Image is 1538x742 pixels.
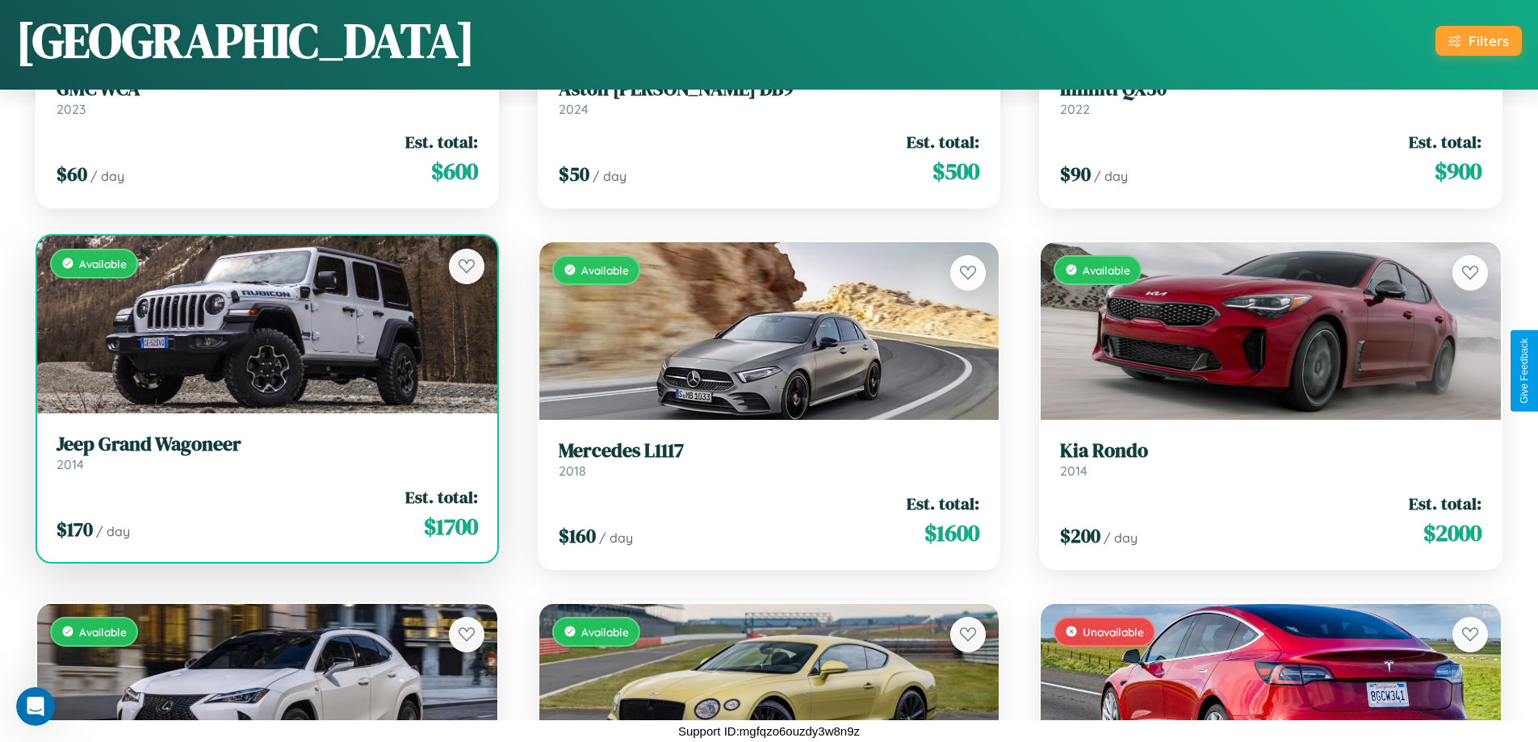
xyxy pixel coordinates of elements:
[57,101,86,117] span: 2023
[57,161,87,187] span: $ 60
[907,492,979,515] span: Est. total:
[1435,26,1522,56] button: Filters
[559,101,589,117] span: 2024
[1094,168,1128,184] span: / day
[57,78,478,101] h3: GMC WCA
[431,155,478,187] span: $ 600
[1423,517,1481,549] span: $ 2000
[1469,32,1509,49] div: Filters
[16,687,55,726] iframe: Intercom live chat
[79,257,127,270] span: Available
[599,530,633,546] span: / day
[1104,530,1138,546] span: / day
[1060,101,1090,117] span: 2022
[424,510,478,543] span: $ 1700
[1060,78,1481,117] a: Infiniti QX302022
[1409,492,1481,515] span: Est. total:
[1083,625,1144,639] span: Unavailable
[405,485,478,509] span: Est. total:
[559,439,980,479] a: Mercedes L11172018
[90,168,124,184] span: / day
[581,263,629,277] span: Available
[1060,439,1481,479] a: Kia Rondo2014
[57,456,84,472] span: 2014
[559,439,980,463] h3: Mercedes L1117
[559,161,589,187] span: $ 50
[405,130,478,153] span: Est. total:
[16,7,475,73] h1: [GEOGRAPHIC_DATA]
[1060,161,1091,187] span: $ 90
[1519,338,1530,404] div: Give Feedback
[559,522,596,549] span: $ 160
[924,517,979,549] span: $ 1600
[57,516,93,543] span: $ 170
[1409,130,1481,153] span: Est. total:
[96,523,130,539] span: / day
[1083,263,1130,277] span: Available
[79,625,127,639] span: Available
[1435,155,1481,187] span: $ 900
[57,433,478,472] a: Jeep Grand Wagoneer2014
[678,720,860,742] p: Support ID: mgfqzo6ouzdy3w8n9z
[907,130,979,153] span: Est. total:
[559,78,980,117] a: Aston [PERSON_NAME] DB92024
[1060,463,1087,479] span: 2014
[593,168,627,184] span: / day
[559,463,586,479] span: 2018
[1060,78,1481,101] h3: Infiniti QX30
[1060,439,1481,463] h3: Kia Rondo
[932,155,979,187] span: $ 500
[1060,522,1100,549] span: $ 200
[559,78,980,101] h3: Aston [PERSON_NAME] DB9
[581,625,629,639] span: Available
[57,433,478,456] h3: Jeep Grand Wagoneer
[57,78,478,117] a: GMC WCA2023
